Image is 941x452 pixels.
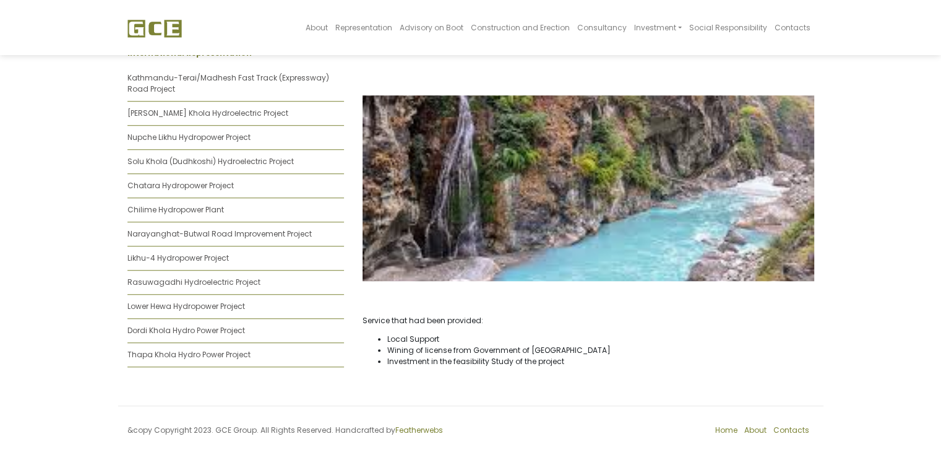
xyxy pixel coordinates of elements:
a: [PERSON_NAME] Khola Hydroelectric Project [127,108,288,118]
a: Representation [331,4,395,51]
a: Solu Khola (Dudhkoshi) Hydroelectric Project [127,156,294,167]
a: Consultancy [573,4,630,51]
a: Narayanghat-Butwal Road Improvement Project [127,228,312,239]
a: Construction and Erection [466,4,573,51]
span: Representation [335,22,392,33]
li: Wining of license from Government of [GEOGRAPHIC_DATA] [387,345,814,356]
span: Investment [634,22,676,33]
a: Social Responsibility [685,4,771,51]
img: Marshyangdi-River-1.jpg [363,95,814,281]
a: Contacts [773,425,809,435]
span: Contacts [775,22,810,33]
a: Chilime Hydropower Plant [127,204,224,215]
a: Kathmandu-Terai/Madhesh Fast Track (Expressway) Road Project [127,72,329,94]
a: Nupche Likhu Hydropower Project [127,132,251,142]
span: Advisory on Boot [399,22,463,33]
li: Local Support [387,334,814,345]
a: Investment [630,4,685,51]
a: Dordi Khola Hydro Power Project [127,325,245,336]
a: Contacts [771,4,814,51]
a: Likhu-4 Hydropower Project [127,253,229,263]
span: Construction and Erection [470,22,569,33]
li: Investment in the feasibility Study of the project [387,356,814,367]
span: About [305,22,327,33]
a: Featherwebs [395,425,443,435]
img: GCE Group [127,19,182,38]
span: Consultancy [577,22,626,33]
a: Thapa Khola Hydro Power Project [127,349,251,360]
a: Home [715,425,737,435]
a: Chatara Hydropower Project [127,180,234,191]
a: Rasuwagadhi Hydroelectric Project [127,277,260,287]
a: Advisory on Boot [395,4,466,51]
a: About [301,4,331,51]
a: Lower Hewa Hydropower Project [127,301,245,311]
div: &copy Copyright 2023. GCE Group. All Rights Reserved. Handcrafted by [118,425,471,443]
p: Service that had been provided: [363,315,814,326]
span: Social Responsibility [689,22,767,33]
a: About [744,425,767,435]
